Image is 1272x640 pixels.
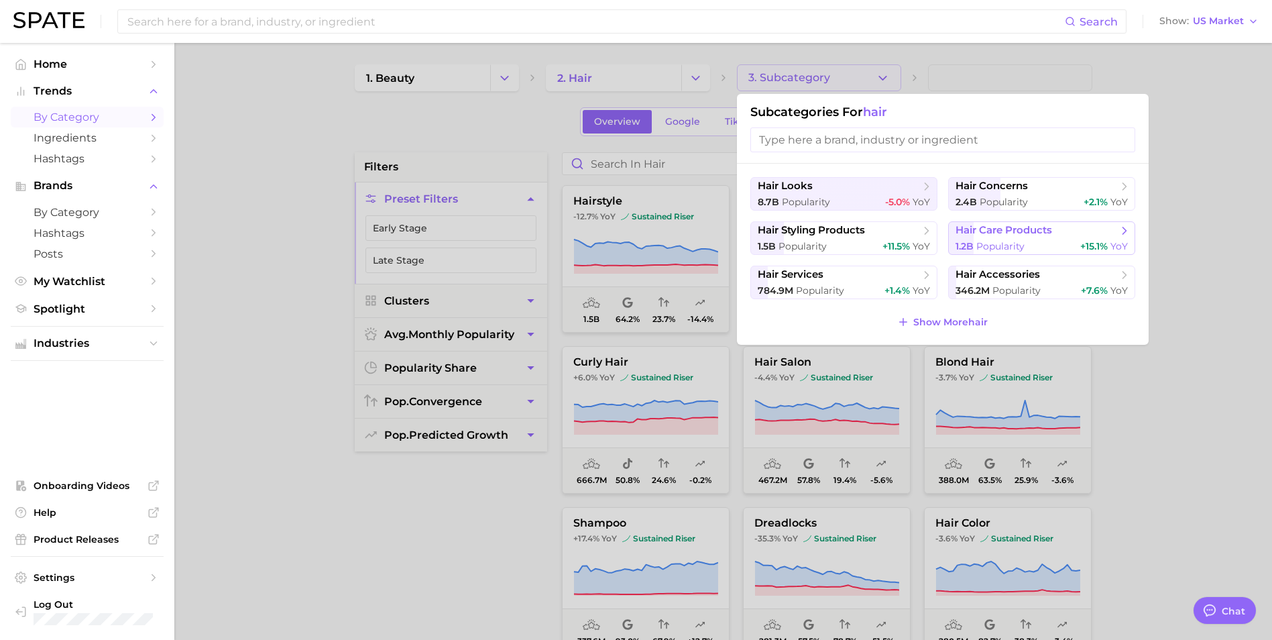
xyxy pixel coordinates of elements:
span: hair concerns [956,180,1028,193]
button: Industries [11,333,164,354]
button: hair services784.9m Popularity+1.4% YoY [750,266,937,299]
span: Popularity [992,284,1041,297]
span: 346.2m [956,284,990,297]
a: Home [11,54,164,74]
input: Type here a brand, industry or ingredient [750,127,1135,152]
span: +7.6% [1081,284,1108,297]
span: Industries [34,337,141,350]
span: Product Releases [34,533,141,545]
a: Settings [11,568,164,588]
span: YoY [1110,196,1128,208]
span: Posts [34,248,141,260]
span: hair care products [956,224,1052,237]
a: Ingredients [11,127,164,148]
span: +2.1% [1084,196,1108,208]
span: Show [1159,17,1189,25]
span: Hashtags [34,152,141,165]
span: hair looks [758,180,813,193]
span: Spotlight [34,303,141,315]
button: hair styling products1.5b Popularity+11.5% YoY [750,221,937,255]
span: by Category [34,206,141,219]
span: YoY [913,196,930,208]
span: Help [34,506,141,519]
span: +15.1% [1080,240,1108,252]
a: by Category [11,107,164,127]
a: Hashtags [11,148,164,169]
span: YoY [1110,240,1128,252]
span: by Category [34,111,141,123]
span: -5.0% [885,196,910,208]
span: hair services [758,268,823,281]
button: hair accessories346.2m Popularity+7.6% YoY [948,266,1135,299]
h1: Subcategories for [750,105,1135,119]
button: Brands [11,176,164,196]
span: YoY [1110,284,1128,297]
span: Brands [34,180,141,192]
span: Popularity [782,196,830,208]
a: My Watchlist [11,271,164,292]
span: hair styling products [758,224,865,237]
a: by Category [11,202,164,223]
span: Hashtags [34,227,141,239]
span: hair accessories [956,268,1040,281]
button: Trends [11,81,164,101]
span: Log Out [34,598,207,610]
span: 1.2b [956,240,974,252]
a: Help [11,502,164,523]
span: 8.7b [758,196,779,208]
button: ShowUS Market [1156,13,1262,30]
button: Show Morehair [894,313,991,331]
a: Hashtags [11,223,164,244]
button: hair looks8.7b Popularity-5.0% YoY [750,177,937,211]
a: Spotlight [11,299,164,319]
span: YoY [913,284,930,297]
span: Onboarding Videos [34,480,141,492]
span: YoY [913,240,930,252]
span: Home [34,58,141,70]
span: Settings [34,572,141,584]
input: Search here for a brand, industry, or ingredient [126,10,1065,33]
span: 784.9m [758,284,793,297]
button: hair care products1.2b Popularity+15.1% YoY [948,221,1135,255]
span: 2.4b [956,196,977,208]
a: Log out. Currently logged in with e-mail michelle.ng@mavbeautybrands.com. [11,594,164,629]
span: US Market [1193,17,1244,25]
span: Trends [34,85,141,97]
button: hair concerns2.4b Popularity+2.1% YoY [948,177,1135,211]
a: Posts [11,244,164,264]
img: SPATE [13,12,84,28]
span: Popularity [976,240,1025,252]
span: Search [1080,15,1118,28]
span: hair [863,105,887,119]
span: Popularity [778,240,827,252]
span: +11.5% [882,240,910,252]
span: Popularity [796,284,844,297]
a: Onboarding Videos [11,476,164,496]
span: My Watchlist [34,275,141,288]
span: +1.4% [884,284,910,297]
span: 1.5b [758,240,776,252]
span: Popularity [980,196,1028,208]
a: Product Releases [11,529,164,549]
span: Ingredients [34,131,141,144]
span: Show More hair [913,317,988,328]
